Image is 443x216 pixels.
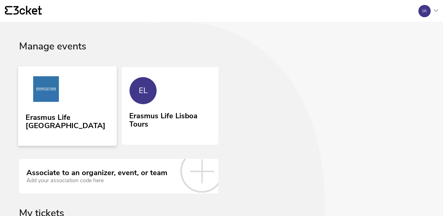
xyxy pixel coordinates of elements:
[26,76,66,104] img: Erasmus Life Lisboa
[5,6,12,15] g: {' '}
[129,109,211,129] div: Erasmus Life Lisboa Tours
[19,159,218,193] a: Associate to an organizer, event, or team Add your association code here
[5,6,42,16] a: {' '}
[26,169,167,177] div: Associate to an organizer, event, or team
[19,41,424,67] div: Manage events
[18,66,117,146] a: Erasmus Life Lisboa Erasmus Life [GEOGRAPHIC_DATA]
[122,67,218,144] a: EL Erasmus Life Lisboa Tours
[26,177,167,184] div: Add your association code here
[422,9,427,14] div: IA
[139,86,148,95] div: EL
[26,111,109,130] div: Erasmus Life [GEOGRAPHIC_DATA]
